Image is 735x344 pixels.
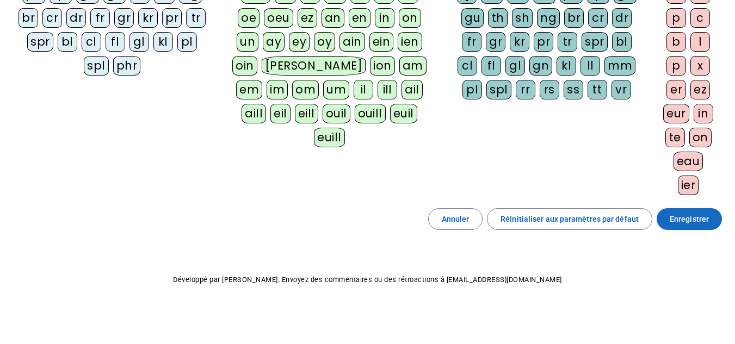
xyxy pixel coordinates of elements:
div: kl [557,56,576,76]
div: oin [232,56,257,76]
div: eill [295,104,318,123]
div: on [689,128,712,147]
div: am [399,56,427,76]
div: cl [458,56,477,76]
div: ez [298,8,317,28]
div: sh [512,8,533,28]
button: Annuler [428,208,483,230]
div: fl [481,56,501,76]
div: euil [390,104,417,123]
div: eur [663,104,689,123]
div: rs [540,80,559,99]
div: cr [42,8,62,28]
div: tr [186,8,206,28]
div: tr [558,32,577,52]
div: um [323,80,349,99]
div: ail [402,80,423,99]
div: aill [242,104,266,123]
div: br [564,8,584,28]
div: bl [58,32,77,52]
div: gl [129,32,149,52]
div: pr [162,8,182,28]
div: im [267,80,288,99]
div: ss [564,80,583,99]
div: spr [27,32,53,52]
div: gr [486,32,505,52]
div: in [694,104,713,123]
div: [PERSON_NAME] [262,56,366,76]
div: fl [106,32,125,52]
div: ain [339,32,365,52]
div: th [488,8,508,28]
div: oy [314,32,335,52]
div: ouill [355,104,386,123]
div: ein [369,32,394,52]
div: fr [462,32,481,52]
div: cl [82,32,101,52]
div: ay [263,32,285,52]
span: Annuler [442,212,470,226]
div: p [666,8,686,28]
div: ey [289,32,310,52]
div: kr [138,8,158,28]
div: er [666,80,686,99]
div: gn [529,56,552,76]
div: on [399,8,421,28]
div: pr [534,32,553,52]
div: x [690,56,710,76]
div: oeu [264,8,293,28]
div: l [690,32,710,52]
div: b [666,32,686,52]
div: eau [674,152,703,171]
div: ion [370,56,395,76]
div: cr [588,8,608,28]
div: ez [690,80,710,99]
div: pl [177,32,197,52]
div: spl [84,56,109,76]
div: un [237,32,258,52]
div: dr [66,8,86,28]
div: br [18,8,38,28]
div: en [349,8,370,28]
div: om [292,80,319,99]
div: ill [378,80,397,99]
div: fr [90,8,110,28]
div: ll [580,56,600,76]
div: ier [678,176,699,195]
button: Enregistrer [657,208,722,230]
div: il [354,80,373,99]
div: euill [314,128,344,147]
div: spl [486,80,511,99]
div: gr [114,8,134,28]
div: em [236,80,262,99]
div: te [665,128,685,147]
div: pl [462,80,482,99]
span: Réinitialiser aux paramètres par défaut [501,212,639,226]
div: kr [510,32,529,52]
div: gu [461,8,484,28]
div: spr [582,32,608,52]
div: ng [537,8,560,28]
div: in [375,8,394,28]
div: ien [398,32,422,52]
div: kl [153,32,173,52]
p: Développé par [PERSON_NAME]. Envoyez des commentaires ou des rétroactions à [EMAIL_ADDRESS][DOMAI... [9,273,726,286]
div: p [666,56,686,76]
div: ouil [323,104,350,123]
div: phr [113,56,141,76]
div: c [690,8,710,28]
div: eil [270,104,291,123]
div: mm [604,56,635,76]
div: dr [612,8,632,28]
div: gl [505,56,525,76]
div: oe [238,8,260,28]
button: Réinitialiser aux paramètres par défaut [487,208,652,230]
span: Enregistrer [670,212,709,226]
div: bl [612,32,632,52]
div: tt [588,80,607,99]
div: rr [516,80,535,99]
div: vr [612,80,631,99]
div: an [322,8,344,28]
